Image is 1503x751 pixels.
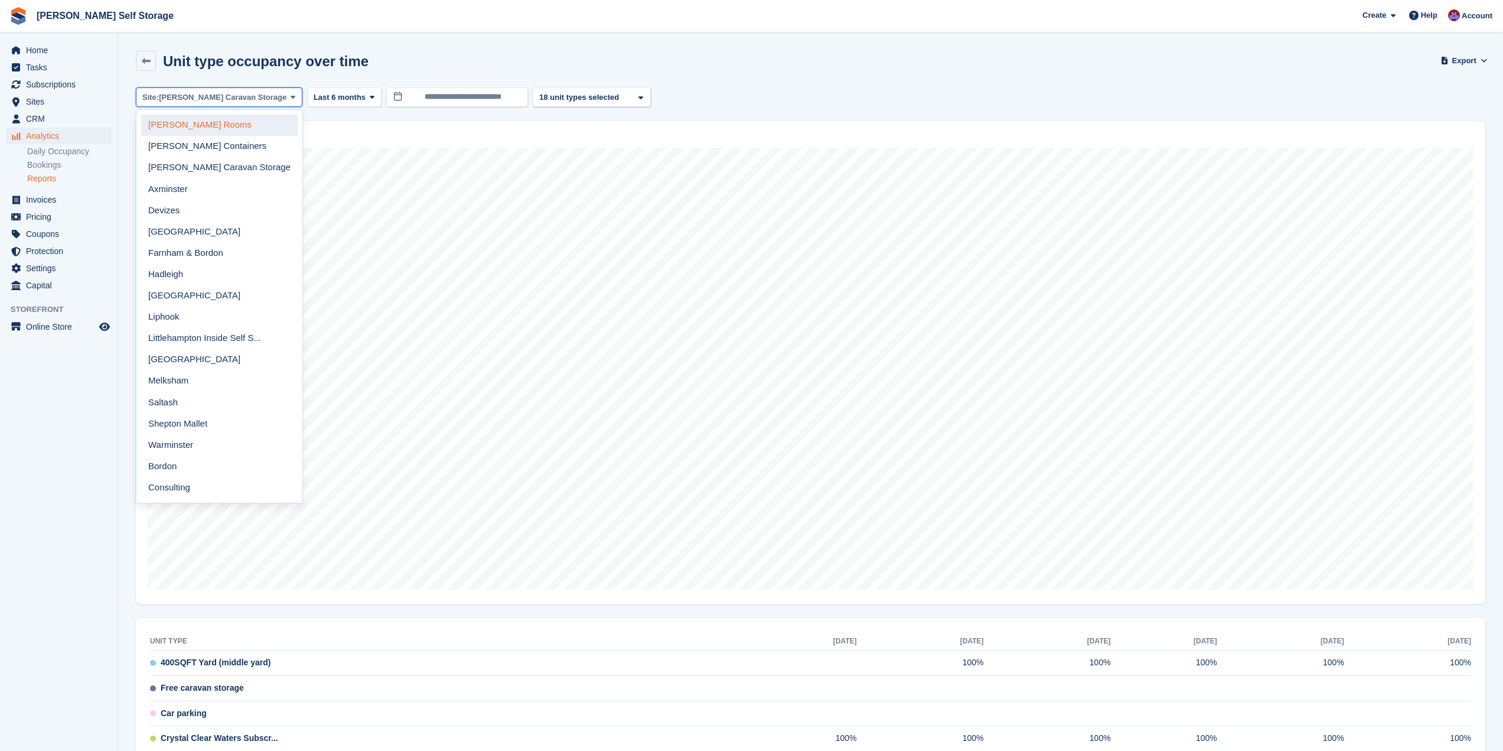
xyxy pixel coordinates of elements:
[32,6,178,25] a: [PERSON_NAME] Self Storage
[984,632,1111,651] th: [DATE]
[6,128,112,144] a: menu
[1448,9,1460,21] img: Tim Brant-Coles
[26,76,97,93] span: Subscriptions
[161,656,270,669] span: 400SQFT Yard (middle yard)
[6,243,112,259] a: menu
[1443,51,1485,70] button: Export
[26,243,97,259] span: Protection
[141,413,298,434] a: Shepton Mallet
[984,651,1111,676] td: 100%
[1421,9,1437,21] span: Help
[26,59,97,76] span: Tasks
[141,456,298,477] a: Bordon
[1462,10,1492,22] span: Account
[26,128,97,144] span: Analytics
[26,260,97,277] span: Settings
[6,59,112,76] a: menu
[141,157,298,178] a: [PERSON_NAME] Caravan Storage
[6,277,112,294] a: menu
[136,87,302,107] button: Site: [PERSON_NAME] Caravan Storage
[6,191,112,208] a: menu
[141,349,298,370] a: [GEOGRAPHIC_DATA]
[537,92,624,103] div: 18 unit types selected
[26,209,97,225] span: Pricing
[857,632,984,651] th: [DATE]
[6,260,112,277] a: menu
[159,92,286,103] span: [PERSON_NAME] Caravan Storage
[141,306,298,327] a: Liphook
[141,392,298,413] a: Saltash
[11,304,118,316] span: Storefront
[857,651,984,676] td: 100%
[729,632,856,651] th: [DATE]
[6,209,112,225] a: menu
[141,285,298,306] a: [GEOGRAPHIC_DATA]
[141,434,298,456] a: Warminster
[26,277,97,294] span: Capital
[6,76,112,93] a: menu
[1217,632,1344,651] th: [DATE]
[6,226,112,242] a: menu
[26,191,97,208] span: Invoices
[142,92,159,103] span: Site:
[1111,632,1217,651] th: [DATE]
[163,53,369,69] h2: Unit type occupancy over time
[9,7,27,25] img: stora-icon-8386f47178a22dfd0bd8f6a31ec36ba5ce8667c1dd55bd0f319d3a0aa187defe.svg
[26,42,97,58] span: Home
[6,42,112,58] a: menu
[161,732,278,745] span: Crystal Clear Waters Subscr...
[6,318,112,335] a: menu
[141,115,298,136] a: [PERSON_NAME] Rooms
[1111,651,1217,676] td: 100%
[141,200,298,221] a: Devizes
[1217,651,1344,676] td: 100%
[1362,9,1386,21] span: Create
[1344,651,1471,676] td: 100%
[141,178,298,200] a: Axminster
[1344,632,1471,651] th: [DATE]
[141,327,298,349] a: Littlehampton Inside Self S...
[27,160,112,171] a: Bookings
[141,370,298,392] a: Melksham
[141,264,298,285] a: Hadleigh
[141,242,298,264] a: Farnham & Bordon
[26,93,97,110] span: Sites
[1452,55,1476,67] span: Export
[26,110,97,127] span: CRM
[161,707,207,720] span: Car parking
[314,92,366,103] span: Last 6 months
[97,320,112,334] a: Preview store
[27,173,112,184] a: Reports
[26,226,97,242] span: Coupons
[307,87,382,107] button: Last 6 months
[141,136,298,157] a: [PERSON_NAME] Containers
[150,632,729,651] th: Unit type
[161,682,244,694] span: Free caravan storage
[26,318,97,335] span: Online Store
[6,93,112,110] a: menu
[141,221,298,242] a: [GEOGRAPHIC_DATA]
[141,477,298,498] a: Consulting
[27,146,112,157] a: Daily Occupancy
[6,110,112,127] a: menu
